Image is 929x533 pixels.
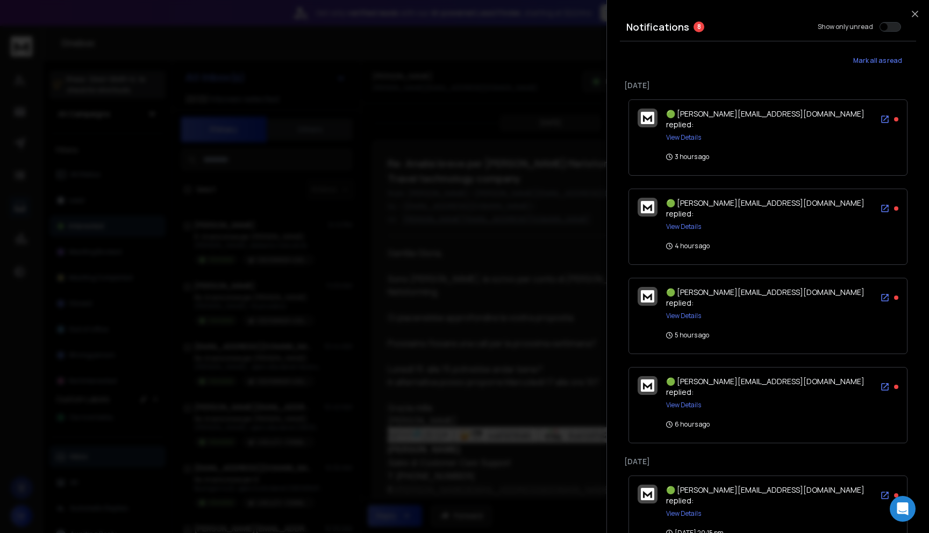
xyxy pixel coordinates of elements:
p: [DATE] [624,456,912,467]
span: 🟢 [PERSON_NAME][EMAIL_ADDRESS][DOMAIN_NAME] replied: [666,376,864,397]
p: 4 hours ago [666,242,710,250]
button: View Details [666,222,701,231]
label: Show only unread [818,23,873,31]
img: logo [641,290,654,302]
button: View Details [666,312,701,320]
p: [DATE] [624,80,912,91]
p: 6 hours ago [666,420,710,429]
span: 🟢 [PERSON_NAME][EMAIL_ADDRESS][DOMAIN_NAME] replied: [666,287,864,308]
img: logo [641,201,654,213]
span: 8 [694,21,704,32]
span: Mark all as read [853,56,902,65]
span: 🟢 [PERSON_NAME][EMAIL_ADDRESS][DOMAIN_NAME] replied: [666,198,864,219]
h3: Notifications [626,19,689,34]
span: 🟢 [PERSON_NAME][EMAIL_ADDRESS][DOMAIN_NAME] replied: [666,109,864,129]
img: logo [641,488,654,500]
button: View Details [666,509,701,518]
img: logo [641,379,654,392]
span: 🟢 [PERSON_NAME][EMAIL_ADDRESS][DOMAIN_NAME] replied: [666,485,864,506]
button: Mark all as read [839,50,916,71]
button: View Details [666,401,701,409]
p: 5 hours ago [666,331,709,340]
p: 3 hours ago [666,153,709,161]
button: View Details [666,133,701,142]
img: logo [641,112,654,124]
div: Open Intercom Messenger [890,496,916,522]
